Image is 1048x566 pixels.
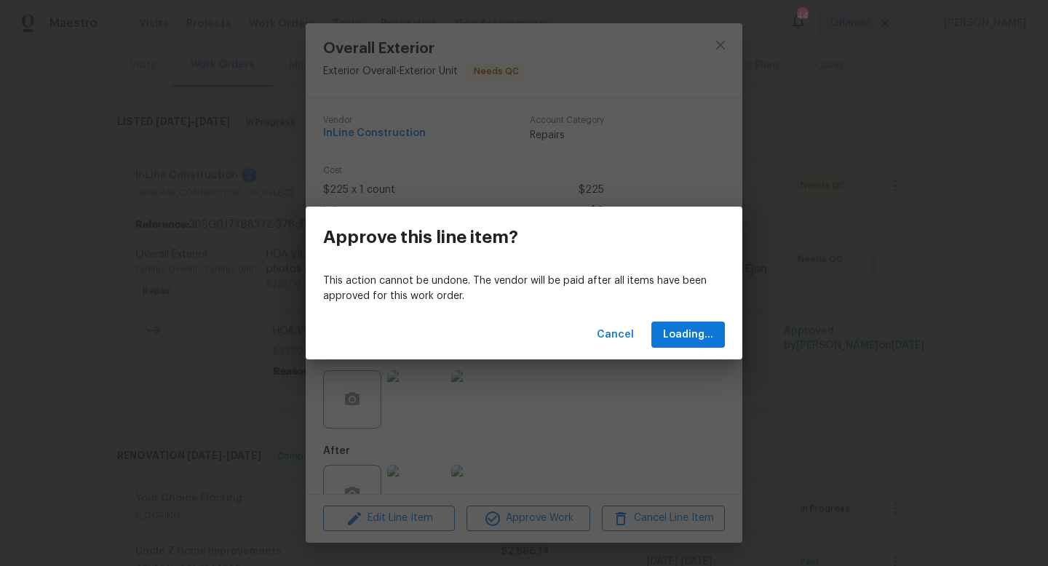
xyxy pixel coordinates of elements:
[591,322,640,348] button: Cancel
[323,274,725,304] p: This action cannot be undone. The vendor will be paid after all items have been approved for this...
[651,322,725,348] button: Loading...
[663,326,713,344] span: Loading...
[597,326,634,344] span: Cancel
[323,227,518,247] h3: Approve this line item?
